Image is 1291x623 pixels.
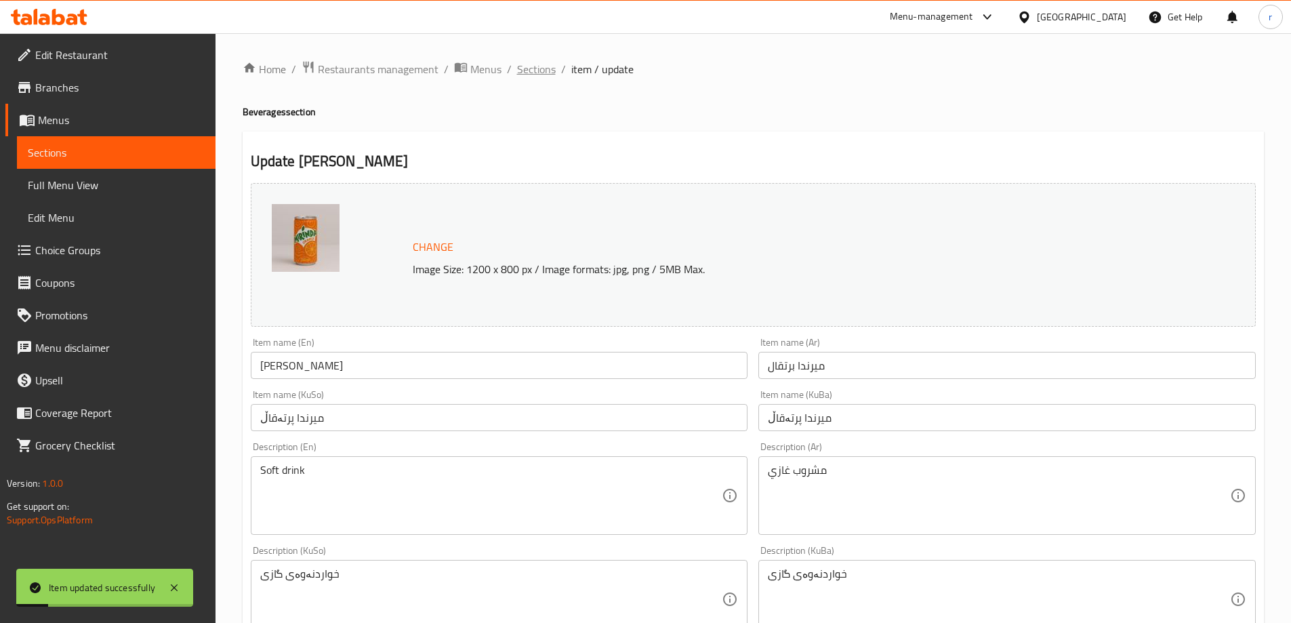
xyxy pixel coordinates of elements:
input: Enter name En [251,352,748,379]
span: Promotions [35,307,205,323]
a: Support.OpsPlatform [7,511,93,529]
span: Change [413,237,453,257]
a: Upsell [5,364,216,397]
button: Change [407,233,459,261]
a: Full Menu View [17,169,216,201]
p: Image Size: 1200 x 800 px / Image formats: jpg, png / 5MB Max. [407,261,1130,277]
span: Coupons [35,275,205,291]
li: / [444,61,449,77]
li: / [291,61,296,77]
img: Mirinda638910934692035236.jpg [272,204,340,272]
a: Promotions [5,299,216,331]
div: [GEOGRAPHIC_DATA] [1037,9,1126,24]
span: Upsell [35,372,205,388]
input: Enter name Ar [758,352,1256,379]
a: Coverage Report [5,397,216,429]
span: Get support on: [7,498,69,515]
a: Menus [454,60,501,78]
a: Restaurants management [302,60,438,78]
span: r [1269,9,1272,24]
li: / [507,61,512,77]
span: Choice Groups [35,242,205,258]
span: Sections [28,144,205,161]
a: Choice Groups [5,234,216,266]
a: Sections [517,61,556,77]
input: Enter name KuSo [251,404,748,431]
span: Menus [470,61,501,77]
span: Edit Restaurant [35,47,205,63]
span: 1.0.0 [42,475,63,492]
div: Menu-management [890,9,973,25]
span: Full Menu View [28,177,205,193]
li: / [561,61,566,77]
h4: Beverages section [243,105,1264,119]
div: Item updated successfully [49,580,155,595]
a: Grocery Checklist [5,429,216,462]
span: Branches [35,79,205,96]
h2: Update [PERSON_NAME] [251,151,1256,172]
input: Enter name KuBa [758,404,1256,431]
span: Version: [7,475,40,492]
textarea: Soft drink [260,464,722,528]
a: Edit Menu [17,201,216,234]
nav: breadcrumb [243,60,1264,78]
span: Edit Menu [28,209,205,226]
span: Restaurants management [318,61,438,77]
a: Coupons [5,266,216,299]
span: Coverage Report [35,405,205,421]
a: Menus [5,104,216,136]
a: Edit Restaurant [5,39,216,71]
a: Sections [17,136,216,169]
textarea: مشروب غازي [768,464,1230,528]
span: Menus [38,112,205,128]
a: Branches [5,71,216,104]
span: Menu disclaimer [35,340,205,356]
span: item / update [571,61,634,77]
a: Menu disclaimer [5,331,216,364]
a: Home [243,61,286,77]
span: Grocery Checklist [35,437,205,454]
